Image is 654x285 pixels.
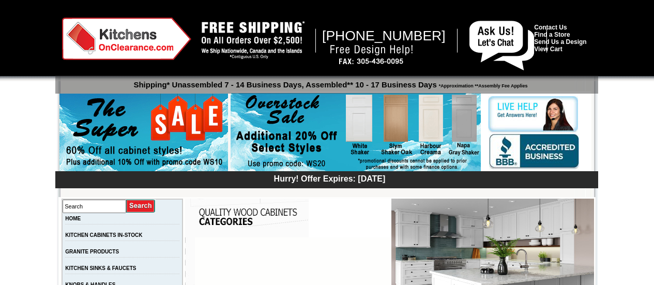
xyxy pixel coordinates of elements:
[126,199,156,213] input: Submit
[65,249,119,254] a: GRANITE PRODUCTS
[65,216,81,221] a: HOME
[60,76,598,89] p: Shipping* Unassembled 7 - 14 Business Days, Assembled** 10 - 17 Business Days
[534,38,586,46] a: Send Us a Design
[534,24,567,31] a: Contact Us
[65,265,136,271] a: KITCHEN SINKS & FAUCETS
[65,232,142,238] a: KITCHEN CABINETS IN-STOCK
[322,28,446,43] span: [PHONE_NUMBER]
[534,46,562,53] a: View Cart
[62,18,191,60] img: Kitchens on Clearance Logo
[437,81,528,88] span: *Approximation **Assembly Fee Applies
[534,31,570,38] a: Find a Store
[60,173,598,184] div: Hurry! Offer Expires: [DATE]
